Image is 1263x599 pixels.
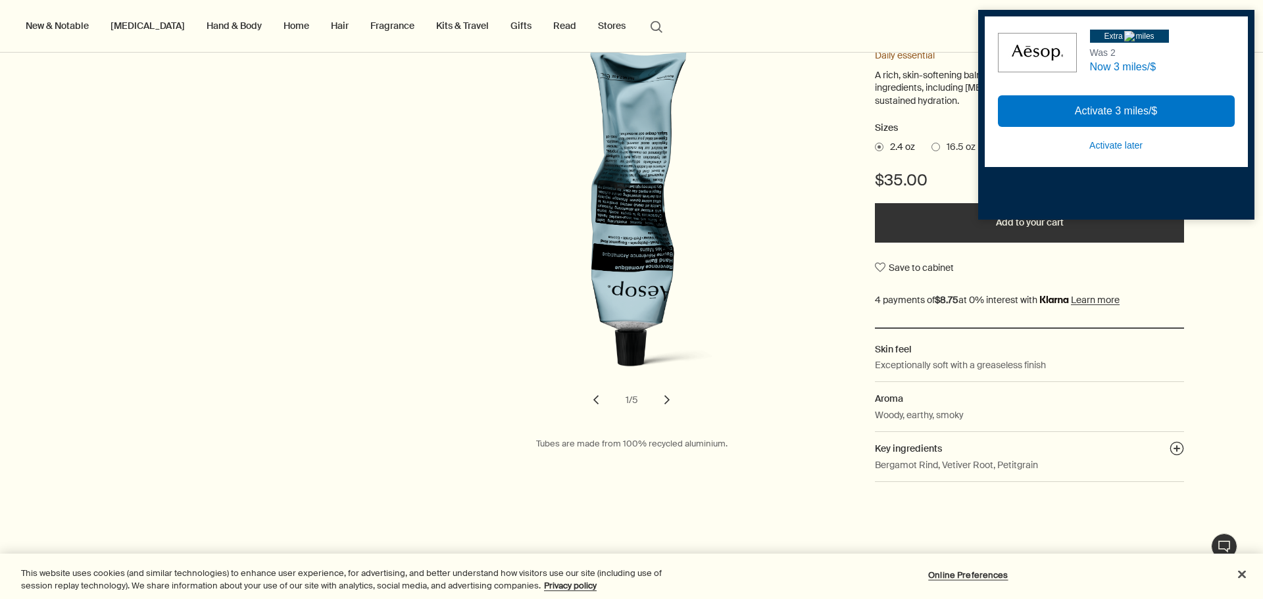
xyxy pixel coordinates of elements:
[875,256,954,279] button: Save to cabinet
[875,170,928,191] span: $35.00
[595,17,628,34] button: Stores
[875,120,1184,136] h2: Sizes
[508,17,534,34] a: Gifts
[328,17,351,34] a: Hair
[927,562,1009,588] button: Online Preferences, Opens the preference center dialog
[21,567,695,592] div: This website uses cookies (and similar technologies) to enhance user experience, for advertising,...
[940,141,976,154] span: 16.5 oz
[875,458,1038,472] p: Bergamot Rind, Vetiver Root, Petitgrain
[433,17,491,34] a: Kits & Travel
[108,17,187,34] a: [MEDICAL_DATA]
[1227,560,1256,589] button: Close
[875,358,1046,372] p: Exceptionally soft with a greaseless finish
[23,17,91,34] button: New & Notable
[544,580,597,591] a: More information about your privacy, opens in a new tab
[1170,441,1184,460] button: Key ingredients
[875,443,942,454] span: Key ingredients
[875,203,1184,243] button: Add to your cart - $35.00
[645,13,668,38] button: Open search
[875,342,1184,356] h2: Skin feel
[421,39,842,414] div: Reverence Aromatique Hand Balm
[204,17,264,34] a: Hand & Body
[536,438,728,449] span: Tubes are made from 100% recycled aluminium.
[653,385,681,414] button: next slide
[875,391,1184,406] h2: Aroma
[875,408,964,422] p: Woody, earthy, smoky
[281,17,312,34] a: Home
[1211,533,1237,560] button: Live Assistance
[501,39,791,398] img: Hands massaging the hand balm
[582,385,610,414] button: previous slide
[875,69,1184,108] p: A rich, skin-softening balm containing carefully selected emollient ingredients, including [MEDIC...
[551,17,579,34] a: Read
[883,141,915,154] span: 2.4 oz
[368,17,417,34] a: Fragrance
